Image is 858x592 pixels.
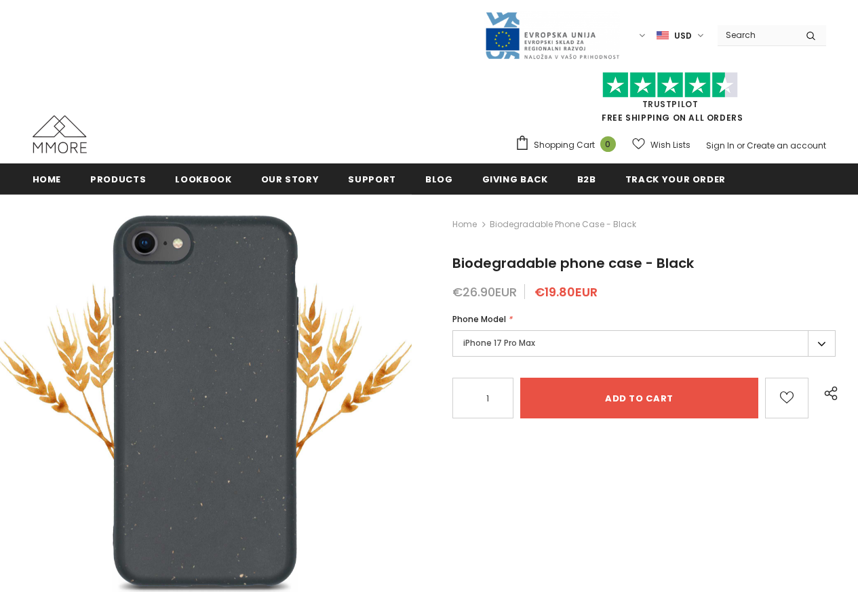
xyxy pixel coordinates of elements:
[452,216,477,233] a: Home
[484,29,620,41] a: Javni Razpis
[534,138,595,152] span: Shopping Cart
[452,254,694,273] span: Biodegradable phone case - Black
[602,72,738,98] img: Trust Pilot Stars
[90,173,146,186] span: Products
[515,135,623,155] a: Shopping Cart 0
[650,138,690,152] span: Wish Lists
[642,98,699,110] a: Trustpilot
[737,140,745,151] span: or
[482,173,548,186] span: Giving back
[515,78,826,123] span: FREE SHIPPING ON ALL ORDERS
[33,115,87,153] img: MMORE Cases
[600,136,616,152] span: 0
[534,283,598,300] span: €19.80EUR
[452,330,836,357] label: iPhone 17 Pro Max
[718,25,796,45] input: Search Site
[175,163,231,194] a: Lookbook
[520,378,758,418] input: Add to cart
[348,173,396,186] span: support
[657,30,669,41] img: USD
[33,173,62,186] span: Home
[706,140,735,151] a: Sign In
[625,173,726,186] span: Track your order
[425,173,453,186] span: Blog
[482,163,548,194] a: Giving back
[33,163,62,194] a: Home
[452,313,506,325] span: Phone Model
[747,140,826,151] a: Create an account
[261,173,319,186] span: Our Story
[674,29,692,43] span: USD
[425,163,453,194] a: Blog
[348,163,396,194] a: support
[175,173,231,186] span: Lookbook
[577,173,596,186] span: B2B
[90,163,146,194] a: Products
[625,163,726,194] a: Track your order
[452,283,517,300] span: €26.90EUR
[577,163,596,194] a: B2B
[261,163,319,194] a: Our Story
[484,11,620,60] img: Javni Razpis
[632,133,690,157] a: Wish Lists
[490,216,636,233] span: Biodegradable phone case - Black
